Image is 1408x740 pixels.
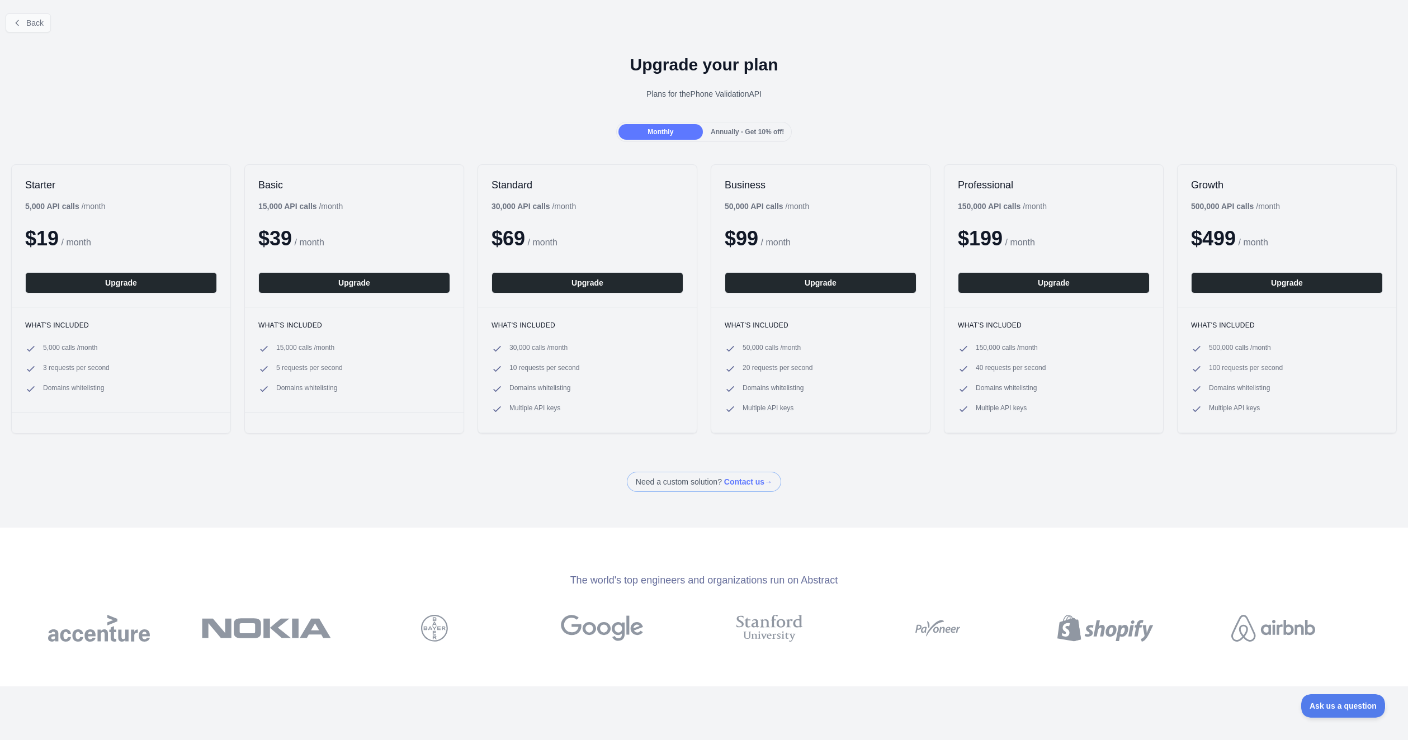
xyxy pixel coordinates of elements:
[725,202,783,211] b: 50,000 API calls
[725,227,758,250] span: $ 99
[492,178,683,192] h2: Standard
[725,178,916,192] h2: Business
[1301,694,1386,718] iframe: Toggle Customer Support
[958,201,1047,212] div: / month
[958,227,1003,250] span: $ 199
[725,201,809,212] div: / month
[958,202,1020,211] b: 150,000 API calls
[958,178,1150,192] h2: Professional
